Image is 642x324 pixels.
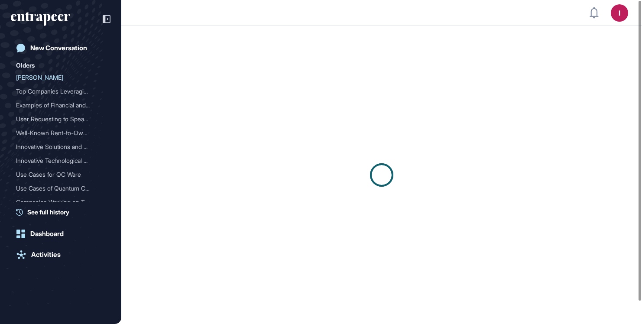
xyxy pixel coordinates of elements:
div: Dashboard [30,230,64,238]
div: Use Cases of Quantum Comp... [16,181,98,195]
div: Top Companies Leveraging ... [16,84,98,98]
div: Olders [16,60,35,71]
a: Dashboard [11,225,110,243]
span: See full history [27,207,69,217]
button: I [611,4,628,22]
div: entrapeer-logo [11,12,70,26]
div: Well-Known Rent-to-Own Companies: Rent-A-Center, Rental Center, General Rental Center [16,126,105,140]
div: Innovative Solutions and ... [16,140,98,154]
div: Companies Working on Toke... [16,195,98,209]
div: Top Companies Leveraging AI in Finance [16,84,105,98]
div: Use Cases for QC Ware [16,168,105,181]
div: Innovative Technological ... [16,154,98,168]
div: Examples of Financial and Investment Assistant Roles [16,98,105,112]
div: [PERSON_NAME] [16,71,98,84]
div: Innovative Technological Use Cases for Financial Institutions [16,154,105,168]
div: User Requesting to Speak with Reese [16,112,105,126]
div: User Requesting to Speak ... [16,112,98,126]
div: Companies Working on Tokenized Loyalty Programs [16,195,105,209]
a: New Conversation [11,39,110,57]
div: Examples of Financial and... [16,98,98,112]
a: Activities [11,246,110,263]
a: See full history [16,207,110,217]
div: Use Cases for QC Ware [16,168,98,181]
div: Activities [31,251,61,259]
div: Use Cases of Quantum Computing in the Banking Sector [16,181,105,195]
div: Nash [16,71,105,84]
div: Well-Known Rent-to-Own Co... [16,126,98,140]
div: New Conversation [30,44,87,52]
div: Innovative Solutions and Use Cases for Banks [16,140,105,154]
